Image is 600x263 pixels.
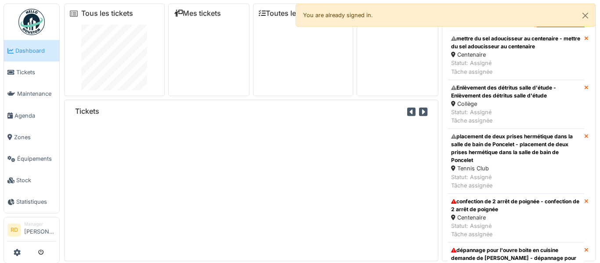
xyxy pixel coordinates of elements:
[451,222,581,238] div: Statut: Assigné Tâche assignée
[4,83,59,104] a: Maintenance
[17,90,56,98] span: Maintenance
[24,221,56,240] li: [PERSON_NAME]
[4,169,59,191] a: Stock
[451,35,581,50] div: mettre du sel adoucisseur au centenaire - mettre du sel adoucisseur au centenaire
[451,213,581,222] div: Centenaire
[451,133,581,164] div: placement de deux prises hermétique dans la salle de bain de Poncelet - placement de deux prises ...
[451,100,581,108] div: Collège
[14,112,56,120] span: Agenda
[448,80,584,129] a: Enlèvement des détritus salle d'étude - Enlèvement des détritus salle d'étude Collège Statut: Ass...
[16,198,56,206] span: Statistiques
[451,173,581,190] div: Statut: Assigné Tâche assignée
[24,221,56,227] div: Manager
[4,40,59,61] a: Dashboard
[14,133,56,141] span: Zones
[17,155,56,163] span: Équipements
[296,4,596,27] div: You are already signed in.
[7,221,56,242] a: RD Manager[PERSON_NAME]
[7,223,21,237] li: RD
[448,194,584,243] a: confection de 2 arrêt de poignée - confection de 2 arrêt de poignée Centenaire Statut: AssignéTâc...
[18,9,45,35] img: Badge_color-CXgf-gQk.svg
[451,59,581,76] div: Statut: Assigné Tâche assignée
[15,47,56,55] span: Dashboard
[451,164,581,173] div: Tennis Club
[75,107,99,115] h6: Tickets
[4,148,59,169] a: Équipements
[451,198,581,213] div: confection de 2 arrêt de poignée - confection de 2 arrêt de poignée
[4,126,59,148] a: Zones
[451,84,581,100] div: Enlèvement des détritus salle d'étude - Enlèvement des détritus salle d'étude
[575,4,595,27] button: Close
[4,105,59,126] a: Agenda
[4,191,59,213] a: Statistiques
[16,68,56,76] span: Tickets
[174,9,221,18] a: Mes tickets
[16,176,56,184] span: Stock
[4,61,59,83] a: Tickets
[451,108,581,125] div: Statut: Assigné Tâche assignée
[81,9,133,18] a: Tous les tickets
[259,9,324,18] a: Toutes les tâches
[448,31,584,80] a: mettre du sel adoucisseur au centenaire - mettre du sel adoucisseur au centenaire Centenaire Stat...
[448,129,584,194] a: placement de deux prises hermétique dans la salle de bain de Poncelet - placement de deux prises ...
[451,50,581,59] div: Centenaire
